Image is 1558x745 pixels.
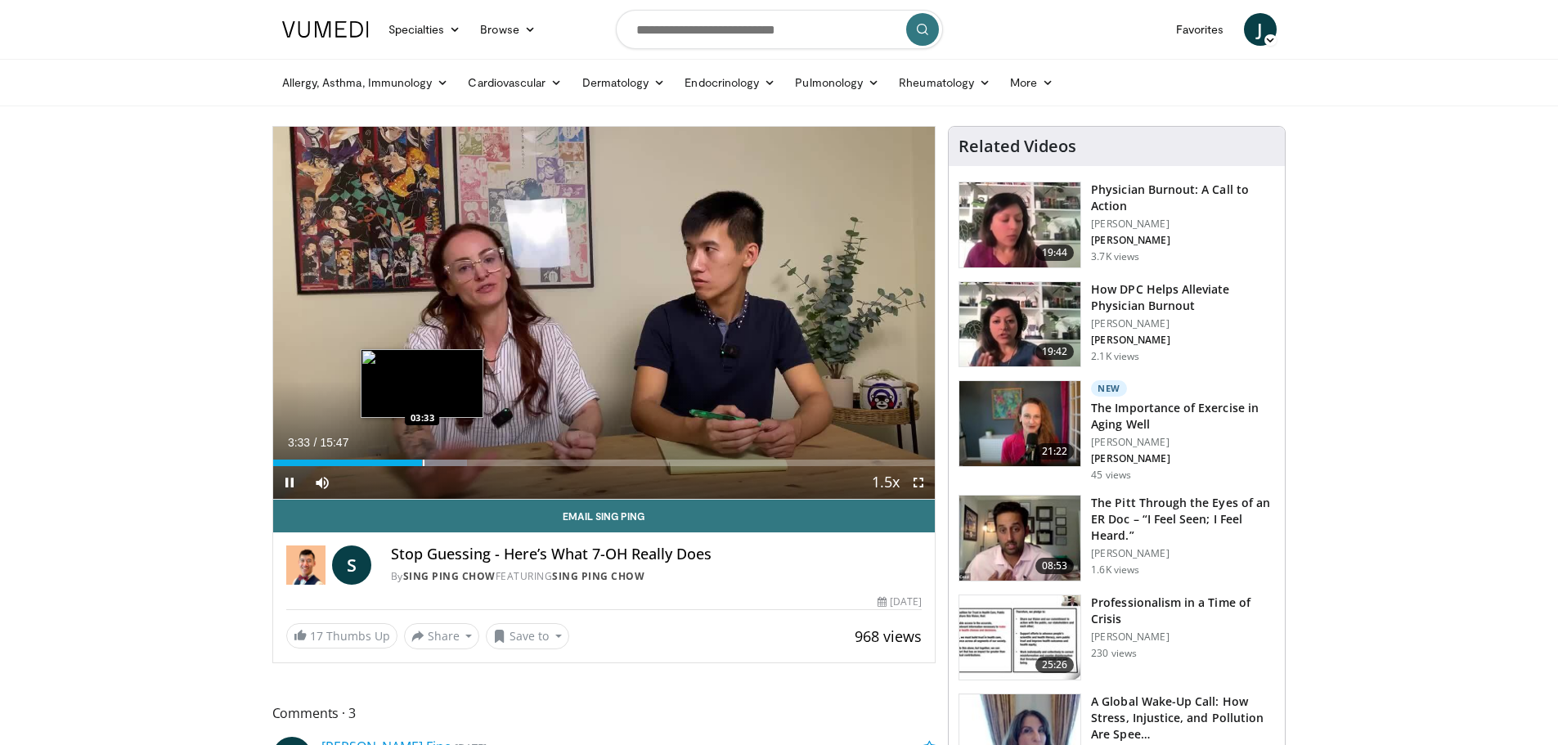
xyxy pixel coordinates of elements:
[855,626,922,646] span: 968 views
[273,127,936,500] video-js: Video Player
[1091,218,1275,231] p: [PERSON_NAME]
[1091,495,1275,544] h3: The Pitt Through the Eyes of an ER Doc – “I Feel Seen; I Feel Heard.”
[1091,595,1275,627] h3: Professionalism in a Time of Crisis
[552,569,644,583] a: Sing Ping Chow
[1091,350,1139,363] p: 2.1K views
[959,281,1275,368] a: 19:42 How DPC Helps Alleviate Physician Burnout [PERSON_NAME] [PERSON_NAME] 2.1K views
[1035,657,1075,673] span: 25:26
[1091,563,1139,577] p: 1.6K views
[273,500,936,532] a: Email Sing Ping
[959,595,1080,680] img: 61bec8e7-4634-419f-929c-a42a8f9497b1.150x105_q85_crop-smart_upscale.jpg
[902,466,935,499] button: Fullscreen
[404,623,480,649] button: Share
[314,436,317,449] span: /
[403,569,496,583] a: Sing Ping Chow
[675,66,785,99] a: Endocrinology
[1244,13,1277,46] a: J
[959,381,1080,466] img: d288e91f-868e-4518-b99c-ec331a88479d.150x105_q85_crop-smart_upscale.jpg
[288,436,310,449] span: 3:33
[1091,182,1275,214] h3: Physician Burnout: A Call to Action
[785,66,889,99] a: Pulmonology
[272,66,459,99] a: Allergy, Asthma, Immunology
[1091,452,1275,465] p: [PERSON_NAME]
[470,13,546,46] a: Browse
[1091,631,1275,644] p: [PERSON_NAME]
[1166,13,1234,46] a: Favorites
[1035,443,1075,460] span: 21:22
[1091,547,1275,560] p: [PERSON_NAME]
[310,628,323,644] span: 17
[1035,343,1075,360] span: 19:42
[1091,469,1131,482] p: 45 views
[878,595,922,609] div: [DATE]
[1091,693,1275,743] h3: A Global Wake-Up Call: How Stress, Injustice, and Pollution Are Spee…
[572,66,676,99] a: Dermatology
[1035,558,1075,574] span: 08:53
[273,460,936,466] div: Progress Bar
[959,380,1275,482] a: 21:22 New The Importance of Exercise in Aging Well [PERSON_NAME] [PERSON_NAME] 45 views
[616,10,943,49] input: Search topics, interventions
[959,282,1080,367] img: 8c03ed1f-ed96-42cb-9200-2a88a5e9b9ab.150x105_q85_crop-smart_upscale.jpg
[959,182,1080,267] img: ae962841-479a-4fc3-abd9-1af602e5c29c.150x105_q85_crop-smart_upscale.jpg
[282,21,369,38] img: VuMedi Logo
[889,66,1000,99] a: Rheumatology
[959,137,1076,156] h4: Related Videos
[1091,334,1275,347] p: [PERSON_NAME]
[959,595,1275,681] a: 25:26 Professionalism in a Time of Crisis [PERSON_NAME] 230 views
[959,182,1275,268] a: 19:44 Physician Burnout: A Call to Action [PERSON_NAME] [PERSON_NAME] 3.7K views
[869,466,902,499] button: Playback Rate
[486,623,569,649] button: Save to
[332,545,371,585] a: S
[1091,647,1137,660] p: 230 views
[1091,400,1275,433] h3: The Importance of Exercise in Aging Well
[361,349,483,418] img: image.jpeg
[1000,66,1063,99] a: More
[391,545,923,563] h4: Stop Guessing - Here’s What 7-OH Really Does
[1091,317,1275,330] p: [PERSON_NAME]
[272,702,936,724] span: Comments 3
[959,495,1275,581] a: 08:53 The Pitt Through the Eyes of an ER Doc – “I Feel Seen; I Feel Heard.” [PERSON_NAME] 1.6K views
[306,466,339,499] button: Mute
[320,436,348,449] span: 15:47
[1091,234,1275,247] p: [PERSON_NAME]
[1091,436,1275,449] p: [PERSON_NAME]
[273,466,306,499] button: Pause
[391,569,923,584] div: By FEATURING
[959,496,1080,581] img: deacb99e-802d-4184-8862-86b5a16472a1.150x105_q85_crop-smart_upscale.jpg
[1091,281,1275,314] h3: How DPC Helps Alleviate Physician Burnout
[286,545,326,585] img: Sing Ping Chow
[379,13,471,46] a: Specialties
[458,66,572,99] a: Cardiovascular
[1091,380,1127,397] p: New
[286,623,397,649] a: 17 Thumbs Up
[1035,245,1075,261] span: 19:44
[1091,250,1139,263] p: 3.7K views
